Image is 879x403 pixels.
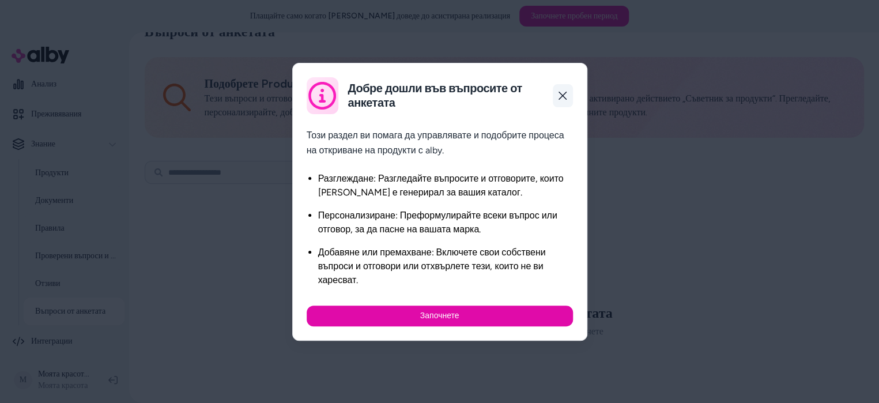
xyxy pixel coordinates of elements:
[318,173,564,198] font: Разглеждане: Разгледайте въпросите и отговорите, които [PERSON_NAME] е генерирал за вашия каталог.
[318,210,557,235] font: Персонализиране: Преформулирайте всеки въпрос или отговор, за да пасне на вашата марка.
[318,247,546,285] font: Добавяне или премахване: Включете свои собствени въпроси и отговори или отхвърлете тези, които не...
[348,81,522,110] font: Добре дошли във въпросите от анкетата
[420,311,459,321] font: Започнете
[307,130,564,156] font: Този раздел ви помага да управлявате и подобрите процеса на откриване на продукти с alby.
[307,306,573,326] button: Започнете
